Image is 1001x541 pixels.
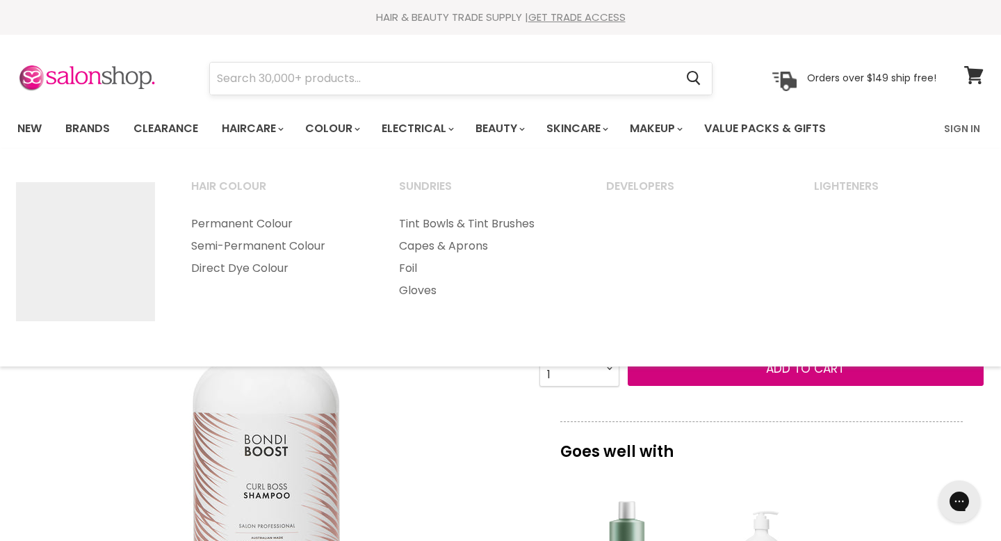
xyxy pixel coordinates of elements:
a: Beauty [465,114,533,143]
a: New [7,114,52,143]
select: Quantity [539,351,619,386]
a: Hair Colour [174,175,379,210]
form: Product [209,62,713,95]
a: Makeup [619,114,691,143]
button: Search [675,63,712,95]
iframe: Gorgias live chat messenger [931,476,987,527]
a: Haircare [211,114,292,143]
a: Tint Bowls & Tint Brushes [382,213,587,235]
input: Search [210,63,675,95]
a: Colour [295,114,368,143]
a: Direct Dye Colour [174,257,379,280]
span: Add to cart [766,360,845,377]
button: Add to cart [628,352,984,387]
a: Semi-Permanent Colour [174,235,379,257]
a: GET TRADE ACCESS [528,10,626,24]
a: Sign In [936,114,988,143]
a: Gloves [382,280,587,302]
ul: Main menu [174,213,379,280]
ul: Main menu [382,213,587,302]
p: Goes well with [560,421,963,467]
a: Developers [589,175,794,210]
a: Value Packs & Gifts [694,114,836,143]
a: Foil [382,257,587,280]
a: Sundries [382,175,587,210]
a: Brands [55,114,120,143]
a: Permanent Colour [174,213,379,235]
p: Orders over $149 ship free! [807,72,936,84]
a: Clearance [123,114,209,143]
ul: Main menu [7,108,886,149]
a: Capes & Aprons [382,235,587,257]
a: Skincare [536,114,617,143]
a: Electrical [371,114,462,143]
